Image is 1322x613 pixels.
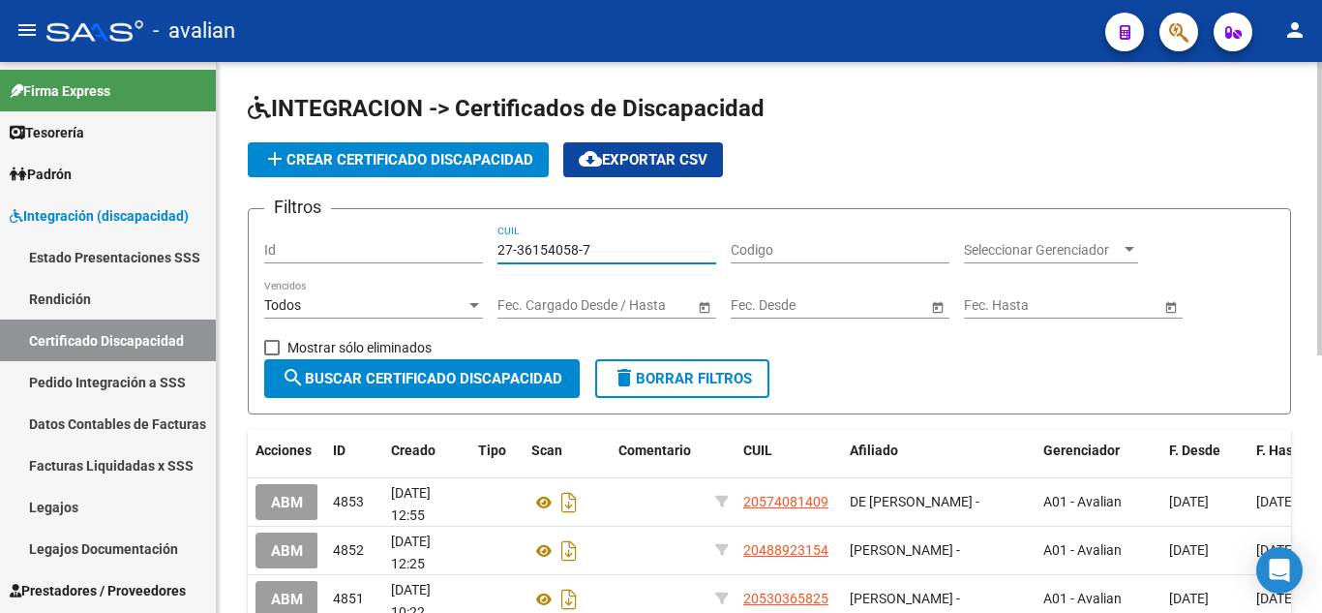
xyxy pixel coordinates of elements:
[613,370,752,387] span: Borrar Filtros
[743,443,772,458] span: CUIL
[1043,443,1120,458] span: Gerenciador
[1036,430,1161,472] datatable-header-cell: Gerenciador
[153,10,235,52] span: - avalian
[1160,296,1181,317] button: Open calendar
[10,122,84,143] span: Tesorería
[248,95,765,122] span: INTEGRACION -> Certificados de Discapacidad
[531,443,562,458] span: Scan
[10,164,72,185] span: Padrón
[1169,591,1209,606] span: [DATE]
[850,443,898,458] span: Afiliado
[731,297,791,314] input: Start date
[333,443,346,458] span: ID
[497,297,557,314] input: Start date
[736,430,842,472] datatable-header-cell: CUIL
[1043,591,1122,606] span: A01 - Avalian
[248,430,325,472] datatable-header-cell: Acciones
[15,18,39,42] mat-icon: menu
[255,533,318,568] button: ABM
[271,494,303,511] span: ABM
[264,194,331,221] h3: Filtros
[743,542,828,558] span: 20488923154
[255,443,312,458] span: Acciones
[842,430,1036,472] datatable-header-cell: Afiliado
[333,591,364,606] span: 4851
[524,430,611,472] datatable-header-cell: Scan
[556,536,582,567] i: Descargar documento
[255,484,318,520] button: ABM
[263,151,533,169] span: Crear Certificado Discapacidad
[743,591,828,606] span: 20530365825
[391,485,431,523] span: [DATE] 12:55
[850,542,960,558] span: [PERSON_NAME] -
[1040,297,1135,314] input: End date
[287,336,432,359] span: Mostrar sólo eliminados
[694,296,714,317] button: Open calendar
[264,359,580,398] button: Buscar Certificado Discapacidad
[263,147,286,170] mat-icon: add
[613,366,636,389] mat-icon: delete
[391,443,436,458] span: Creado
[595,359,769,398] button: Borrar Filtros
[927,296,947,317] button: Open calendar
[618,443,691,458] span: Comentario
[743,494,828,509] span: 20574081409
[1256,494,1296,509] span: [DATE]
[1169,443,1220,458] span: F. Desde
[1169,494,1209,509] span: [DATE]
[271,591,303,608] span: ABM
[383,430,470,472] datatable-header-cell: Creado
[807,297,902,314] input: End date
[1256,591,1296,606] span: [DATE]
[10,580,186,601] span: Prestadores / Proveedores
[271,542,303,560] span: ABM
[470,430,524,472] datatable-header-cell: Tipo
[574,297,669,314] input: End date
[10,80,110,102] span: Firma Express
[563,142,723,177] button: Exportar CSV
[264,297,301,313] span: Todos
[579,151,707,169] span: Exportar CSV
[611,430,707,472] datatable-header-cell: Comentario
[850,494,979,509] span: DE [PERSON_NAME] -
[282,366,305,389] mat-icon: search
[333,494,364,509] span: 4853
[1043,542,1122,558] span: A01 - Avalian
[964,242,1121,259] span: Seleccionar Gerenciador
[1256,547,1303,594] div: Open Intercom Messenger
[556,487,582,518] i: Descargar documento
[1256,542,1296,558] span: [DATE]
[964,297,1024,314] input: Start date
[248,142,549,177] button: Crear Certificado Discapacidad
[1256,443,1306,458] span: F. Hasta
[1161,430,1248,472] datatable-header-cell: F. Desde
[282,370,562,387] span: Buscar Certificado Discapacidad
[333,542,364,558] span: 4852
[850,591,960,606] span: [PERSON_NAME] -
[1283,18,1307,42] mat-icon: person
[1169,542,1209,558] span: [DATE]
[478,443,506,458] span: Tipo
[391,534,431,571] span: [DATE] 12:25
[10,205,189,227] span: Integración (discapacidad)
[325,430,383,472] datatable-header-cell: ID
[1043,494,1122,509] span: A01 - Avalian
[579,147,602,170] mat-icon: cloud_download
